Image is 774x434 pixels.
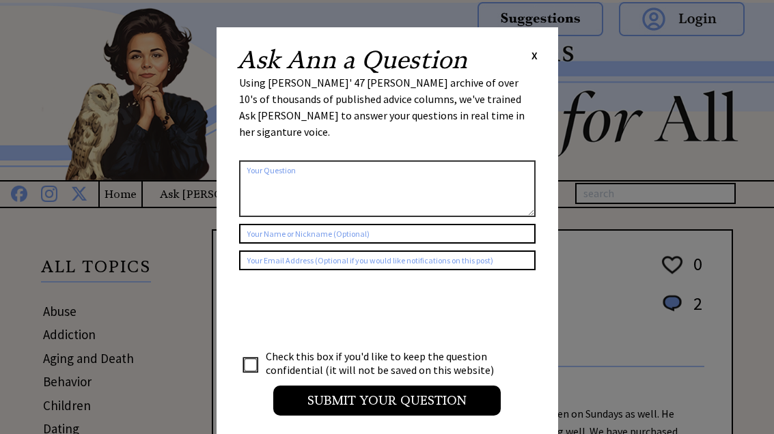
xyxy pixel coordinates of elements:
span: X [531,48,538,62]
div: Using [PERSON_NAME]' 47 [PERSON_NAME] archive of over 10's of thousands of published advice colum... [239,74,536,154]
input: Your Name or Nickname (Optional) [239,224,536,244]
input: Your Email Address (Optional if you would like notifications on this post) [239,250,536,270]
td: Check this box if you'd like to keep the question confidential (it will not be saved on this webs... [265,349,507,377]
input: Submit your Question [273,386,501,416]
iframe: reCAPTCHA [239,284,447,337]
h2: Ask Ann a Question [237,48,467,72]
